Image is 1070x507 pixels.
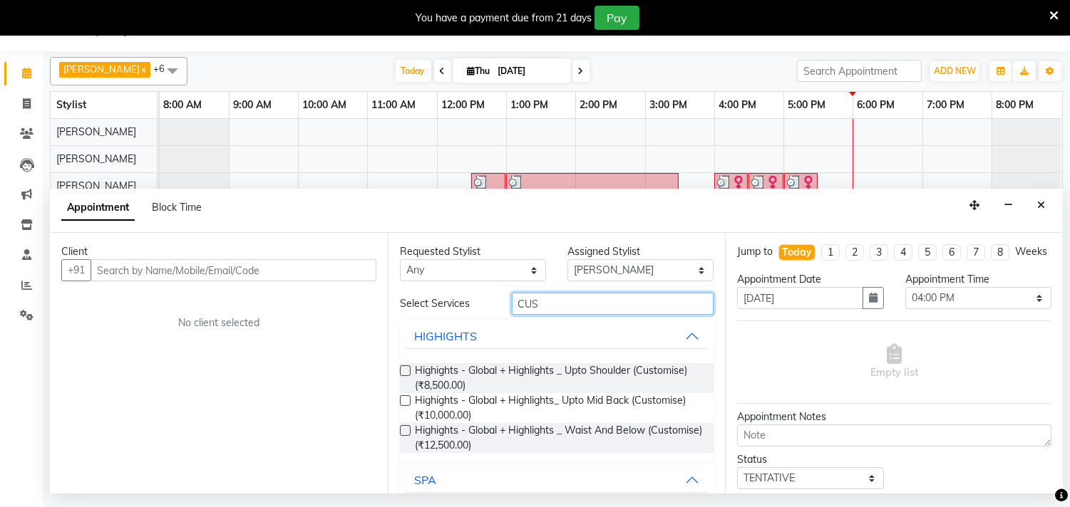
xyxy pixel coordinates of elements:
[507,95,552,115] a: 1:00 PM
[716,175,746,202] div: [PERSON_NAME], TK05, 04:00 PM-04:30 PM, Threading - Eyebrows
[646,95,691,115] a: 3:00 PM
[415,393,703,423] span: Highights - Global + Highlights_ Upto Mid Back (Customise) (₹10,000.00)
[494,61,565,82] input: 2025-09-04
[737,287,863,309] input: yyyy-mm-dd
[737,244,773,259] div: Jump to
[992,95,1037,115] a: 8:00 PM
[1031,194,1051,216] button: Close
[821,244,840,261] li: 1
[853,95,898,115] a: 6:00 PM
[750,175,782,202] div: [PERSON_NAME], TK05, 04:30 PM-05:00 PM, Threading - Forehead
[438,95,488,115] a: 12:00 PM
[786,175,816,202] div: [PERSON_NAME], TK05, 05:00 PM-05:30 PM, Threading - [GEOGRAPHIC_DATA]/[GEOGRAPHIC_DATA]
[905,272,1051,287] div: Appointment Time
[414,328,477,345] div: HIGHIGHTS
[160,95,205,115] a: 8:00 AM
[152,201,202,214] span: Block Time
[508,175,677,202] div: [PERSON_NAME], TK01, 01:00 PM-03:30 PM, Threading - Eyebrows,Waxing - Peel Off Waxing - Sidelocks...
[894,244,912,261] li: 4
[61,244,376,259] div: Client
[737,272,883,287] div: Appointment Date
[406,323,709,349] button: HIGHIGHTS
[797,60,922,82] input: Search Appointment
[784,95,829,115] a: 5:00 PM
[61,195,135,221] span: Appointment
[567,244,714,259] div: Assigned Stylist
[845,244,864,261] li: 2
[782,245,812,260] div: Today
[870,244,888,261] li: 3
[230,95,275,115] a: 9:00 AM
[63,63,140,75] span: [PERSON_NAME]
[414,471,436,488] div: SPA
[464,66,494,76] span: Thu
[56,125,136,138] span: [PERSON_NAME]
[91,259,376,281] input: Search by Name/Mobile/Email/Code
[96,315,342,330] div: No client selected
[389,296,501,311] div: Select Services
[400,244,546,259] div: Requested Stylist
[923,95,968,115] a: 7:00 PM
[737,452,883,467] div: Status
[56,152,136,165] span: [PERSON_NAME]
[473,175,504,202] div: [PERSON_NAME], TK01, 12:30 PM-01:00 PM, Waxing - Peel Off Waxing - Sidelocks
[934,66,976,76] span: ADD NEW
[715,95,760,115] a: 4:00 PM
[930,61,979,81] button: ADD NEW
[942,244,961,261] li: 6
[56,98,86,111] span: Stylist
[967,244,985,261] li: 7
[153,63,175,74] span: +6
[991,244,1009,261] li: 8
[870,344,918,380] span: Empty list
[368,95,419,115] a: 11:00 AM
[299,95,350,115] a: 10:00 AM
[416,11,592,26] div: You have a payment due from 21 days
[576,95,621,115] a: 2:00 PM
[140,63,146,75] a: x
[737,409,1051,424] div: Appointment Notes
[415,363,703,393] span: Highights - Global + Highlights _ Upto Shoulder (Customise) (₹8,500.00)
[1015,244,1047,259] div: Weeks
[56,179,136,192] span: [PERSON_NAME]
[415,423,703,453] span: Highights - Global + Highlights _ Waist And Below (Customise) (₹12,500.00)
[918,244,937,261] li: 5
[396,60,431,82] span: Today
[512,293,714,315] input: Search by service name
[61,259,91,281] button: +91
[595,6,639,30] button: Pay
[406,467,709,493] button: SPA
